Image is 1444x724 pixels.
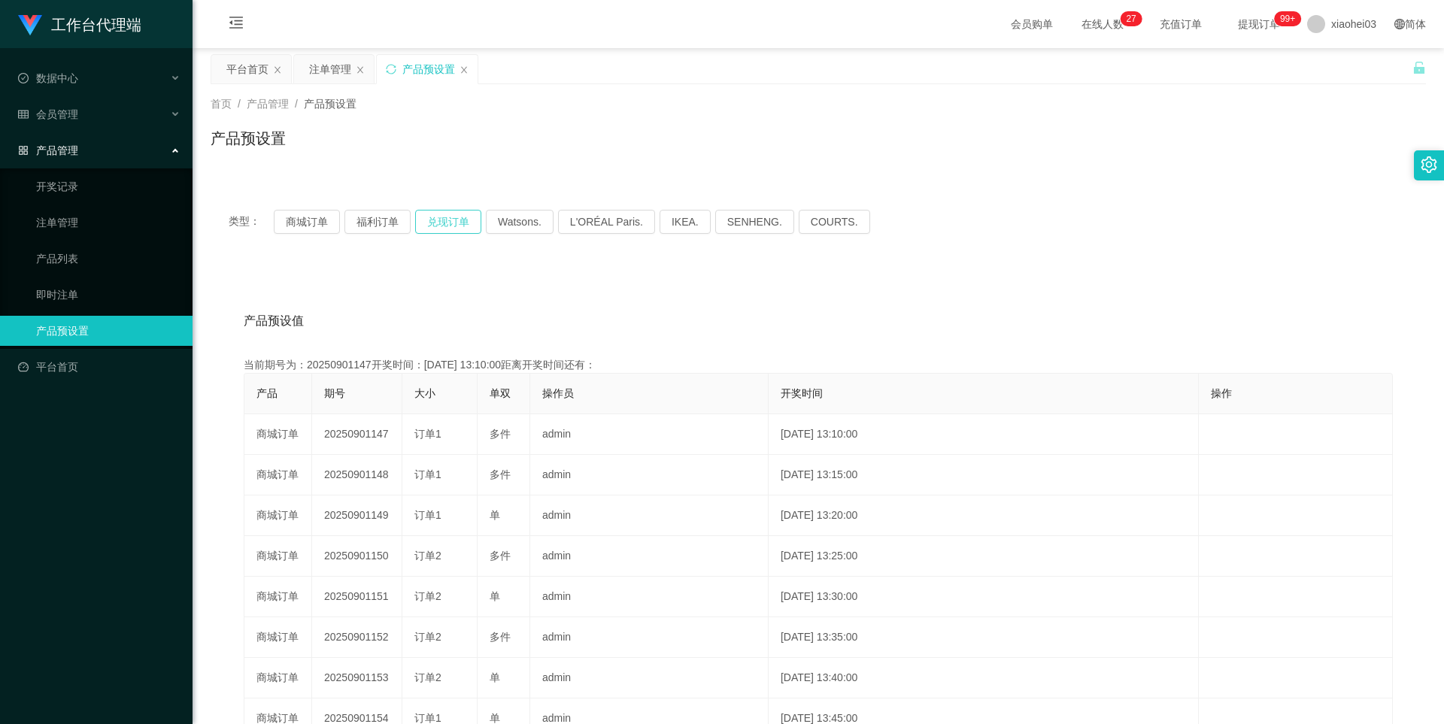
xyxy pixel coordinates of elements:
td: [DATE] 13:40:00 [769,658,1199,698]
span: 操作 [1211,387,1232,399]
i: 图标: unlock [1412,61,1426,74]
span: 多件 [490,550,511,562]
td: [DATE] 13:35:00 [769,617,1199,658]
span: 开奖时间 [781,387,823,399]
span: 订单1 [414,428,441,440]
span: 多件 [490,468,511,480]
i: 图标: close [273,65,282,74]
a: 图标: dashboard平台首页 [18,352,180,382]
td: 商城订单 [244,617,312,658]
td: 20250901149 [312,495,402,536]
span: 订单2 [414,671,441,683]
td: admin [530,536,769,577]
span: 产品管理 [18,144,78,156]
td: 20250901148 [312,455,402,495]
span: 多件 [490,631,511,643]
span: 单 [490,509,500,521]
span: 单双 [490,387,511,399]
td: admin [530,617,769,658]
p: 7 [1131,11,1136,26]
td: [DATE] 13:20:00 [769,495,1199,536]
span: 产品预设值 [244,312,304,330]
td: 商城订单 [244,455,312,495]
td: 商城订单 [244,577,312,617]
i: 图标: check-circle-o [18,73,29,83]
td: 20250901150 [312,536,402,577]
button: 兑现订单 [415,210,481,234]
h1: 产品预设置 [211,127,286,150]
div: 注单管理 [309,55,351,83]
span: / [295,98,298,110]
button: 商城订单 [274,210,340,234]
i: 图标: close [460,65,469,74]
td: [DATE] 13:25:00 [769,536,1199,577]
span: 多件 [490,428,511,440]
div: 平台首页 [226,55,268,83]
td: 20250901151 [312,577,402,617]
span: 单 [490,712,500,724]
i: 图标: sync [386,64,396,74]
a: 产品预设置 [36,316,180,346]
a: 即时注单 [36,280,180,310]
sup: 1039 [1274,11,1301,26]
td: admin [530,577,769,617]
span: 操作员 [542,387,574,399]
td: 商城订单 [244,495,312,536]
span: 首页 [211,98,232,110]
td: 20250901147 [312,414,402,455]
td: admin [530,455,769,495]
span: 数据中心 [18,72,78,84]
button: SENHENG. [715,210,794,234]
button: L'ORÉAL Paris. [558,210,655,234]
i: 图标: close [356,65,365,74]
img: logo.9652507e.png [18,15,42,36]
i: 图标: setting [1421,156,1437,173]
span: 订单1 [414,468,441,480]
td: [DATE] 13:15:00 [769,455,1199,495]
td: admin [530,414,769,455]
span: / [238,98,241,110]
td: 商城订单 [244,414,312,455]
div: 当前期号为：20250901147开奖时间：[DATE] 13:10:00距离开奖时间还有： [244,357,1393,373]
span: 期号 [324,387,345,399]
span: 提现订单 [1230,19,1288,29]
td: 商城订单 [244,658,312,698]
i: 图标: menu-fold [211,1,262,49]
td: 20250901153 [312,658,402,698]
td: 商城订单 [244,536,312,577]
td: admin [530,495,769,536]
td: [DATE] 13:30:00 [769,577,1199,617]
td: [DATE] 13:10:00 [769,414,1199,455]
button: Watsons. [486,210,554,234]
span: 订单1 [414,712,441,724]
td: admin [530,658,769,698]
span: 订单2 [414,631,441,643]
span: 单 [490,671,500,683]
i: 图标: table [18,109,29,120]
span: 类型： [229,210,274,234]
a: 开奖记录 [36,171,180,201]
button: COURTS. [799,210,870,234]
span: 产品管理 [247,98,289,110]
sup: 27 [1120,11,1142,26]
i: 图标: global [1394,19,1405,29]
span: 产品预设置 [304,98,356,110]
span: 订单2 [414,550,441,562]
td: 20250901152 [312,617,402,658]
span: 订单1 [414,509,441,521]
button: 福利订单 [344,210,411,234]
a: 注单管理 [36,208,180,238]
span: 在线人数 [1074,19,1131,29]
span: 会员管理 [18,108,78,120]
p: 2 [1126,11,1131,26]
span: 订单2 [414,590,441,602]
button: IKEA. [660,210,711,234]
a: 产品列表 [36,244,180,274]
span: 单 [490,590,500,602]
span: 充值订单 [1152,19,1209,29]
span: 大小 [414,387,435,399]
a: 工作台代理端 [18,18,141,30]
h1: 工作台代理端 [51,1,141,49]
i: 图标: appstore-o [18,145,29,156]
div: 产品预设置 [402,55,455,83]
